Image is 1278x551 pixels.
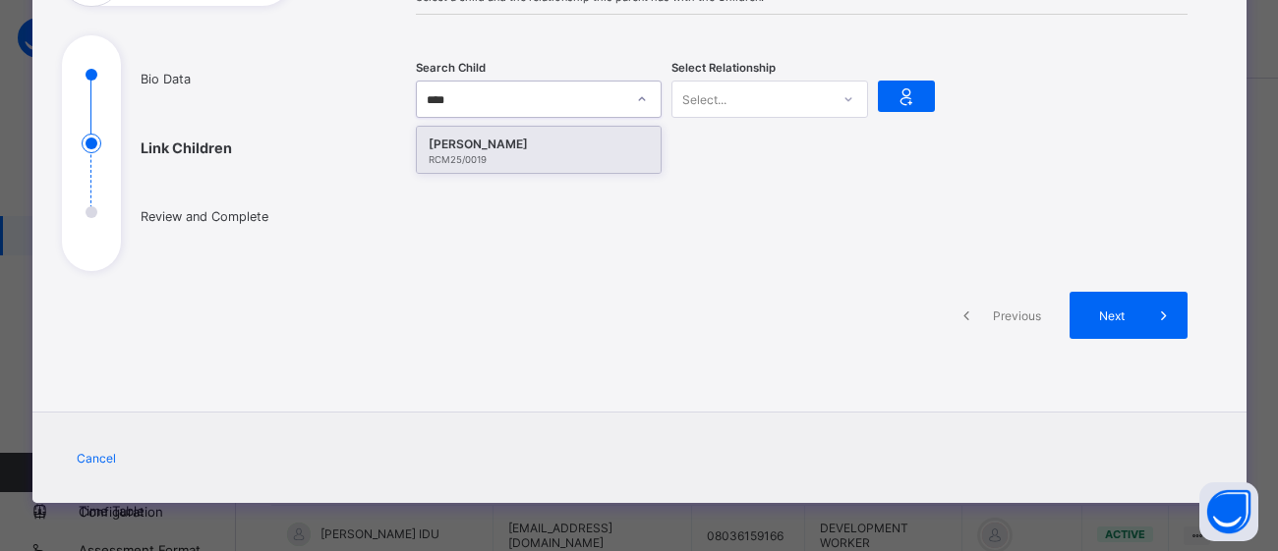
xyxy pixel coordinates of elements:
button: Open asap [1199,482,1258,541]
span: Search Child [416,61,486,75]
span: Next [1084,308,1140,323]
div: Select... [682,81,726,118]
span: Previous [990,308,1044,323]
div: [PERSON_NAME] [429,135,649,154]
span: Cancel [77,451,116,466]
div: RCM25/0019 [429,154,649,165]
span: Select Relationship [671,61,776,75]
